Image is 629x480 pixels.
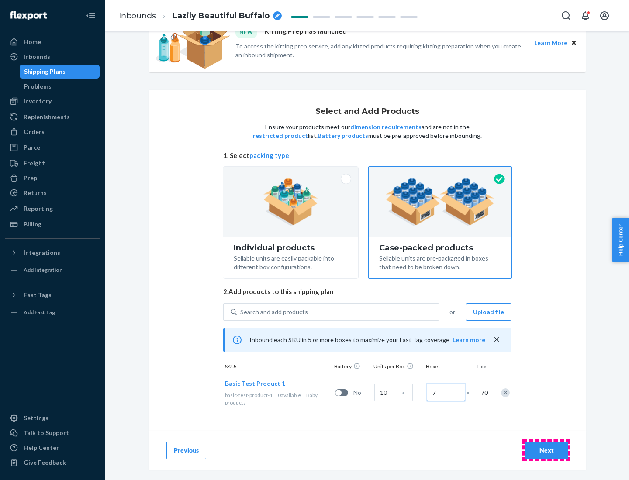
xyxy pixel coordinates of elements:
[24,143,42,152] div: Parcel
[24,52,50,61] div: Inbounds
[24,127,45,136] div: Orders
[24,189,47,197] div: Returns
[253,131,308,140] button: restricted product
[278,392,301,398] span: 0 available
[10,11,47,20] img: Flexport logo
[449,308,455,316] span: or
[424,363,468,372] div: Boxes
[532,446,561,455] div: Next
[225,379,285,388] button: Basic Test Product 1
[386,178,494,226] img: case-pack.59cecea509d18c883b923b81aeac6d0b.png
[569,38,579,48] button: Close
[173,10,270,22] span: Lazily Beautiful Buffalo
[466,303,511,321] button: Upload file
[235,26,257,38] div: NEW
[5,50,100,64] a: Inbounds
[492,335,501,344] button: close
[5,202,100,216] a: Reporting
[20,79,100,93] a: Problems
[20,65,100,79] a: Shipping Plans
[332,363,372,372] div: Battery
[5,110,100,124] a: Replenishments
[374,384,413,401] input: Case Quantity
[350,123,422,131] button: dimension requirements
[5,288,100,302] button: Fast Tags
[24,67,66,76] div: Shipping Plans
[225,380,285,387] span: Basic Test Product 1
[577,7,594,24] button: Open notifications
[119,11,156,21] a: Inbounds
[223,287,511,296] span: 2. Add products to this shipping plan
[5,217,100,231] a: Billing
[166,442,206,459] button: Previous
[235,42,526,59] p: To access the kitting prep service, add any kitted products requiring kitting preparation when yo...
[112,3,289,29] ol: breadcrumbs
[24,309,55,316] div: Add Fast Tag
[5,171,100,185] a: Prep
[24,266,62,274] div: Add Integration
[466,388,475,397] span: =
[24,220,41,229] div: Billing
[318,131,368,140] button: Battery products
[534,38,567,48] button: Learn More
[240,308,308,316] div: Search and add products
[557,7,575,24] button: Open Search Box
[5,456,100,470] button: Give Feedback
[24,38,41,46] div: Home
[24,248,60,257] div: Integrations
[225,391,332,406] div: Baby products
[24,113,70,121] div: Replenishments
[5,246,100,260] button: Integrations
[5,156,100,170] a: Freight
[24,414,48,422] div: Settings
[82,7,100,24] button: Close Navigation
[5,426,100,440] a: Talk to Support
[5,441,100,455] a: Help Center
[612,218,629,262] button: Help Center
[225,392,273,398] span: basic-test-product-1
[5,186,100,200] a: Returns
[315,107,419,116] h1: Select and Add Products
[24,291,52,299] div: Fast Tags
[427,384,465,401] input: Number of boxes
[5,94,100,108] a: Inventory
[5,305,100,319] a: Add Fast Tag
[353,388,371,397] span: No
[24,97,52,106] div: Inventory
[372,363,424,372] div: Units per Box
[379,243,501,252] div: Case-packed products
[24,429,69,437] div: Talk to Support
[379,252,501,271] div: Sellable units are pre-packaged in boxes that need to be broken down.
[24,458,66,467] div: Give Feedback
[24,174,37,182] div: Prep
[596,7,613,24] button: Open account menu
[249,151,289,160] button: packing type
[223,363,332,372] div: SKUs
[24,82,52,91] div: Problems
[252,123,483,140] p: Ensure your products meet our and are not in the list. must be pre-approved before inbounding.
[223,151,511,160] span: 1. Select
[234,252,348,271] div: Sellable units are easily packable into different box configurations.
[264,26,347,38] p: Kitting Prep has launched
[479,388,488,397] span: 70
[263,178,318,226] img: individual-pack.facf35554cb0f1810c75b2bd6df2d64e.png
[5,411,100,425] a: Settings
[468,363,490,372] div: Total
[5,125,100,139] a: Orders
[223,328,511,352] div: Inbound each SKU in 5 or more boxes to maximize your Fast Tag coverage
[24,204,53,213] div: Reporting
[24,159,45,168] div: Freight
[24,443,59,452] div: Help Center
[525,442,568,459] button: Next
[234,243,348,252] div: Individual products
[501,388,510,397] div: Remove Item
[5,35,100,49] a: Home
[5,141,100,154] a: Parcel
[453,336,485,344] button: Learn more
[5,263,100,277] a: Add Integration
